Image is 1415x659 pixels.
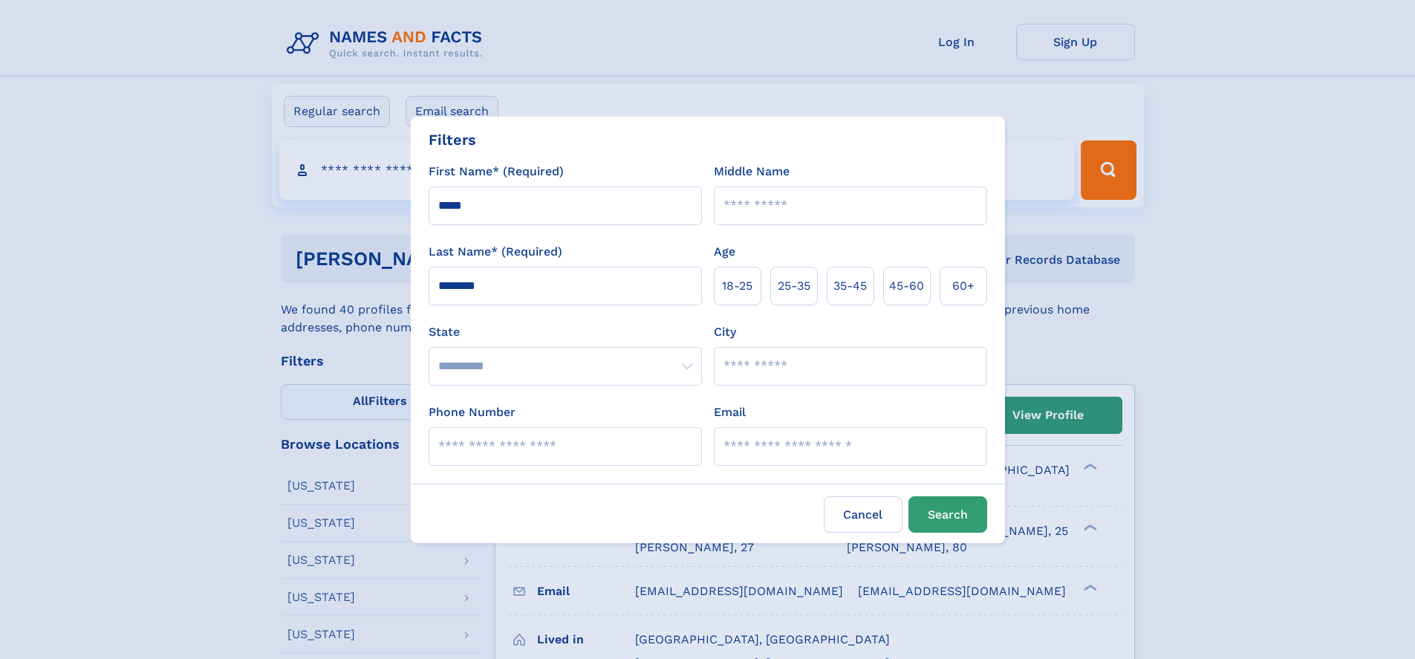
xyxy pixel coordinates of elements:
[714,323,736,341] label: City
[714,403,746,421] label: Email
[429,163,564,181] label: First Name* (Required)
[714,243,735,261] label: Age
[824,496,902,533] label: Cancel
[429,243,562,261] label: Last Name* (Required)
[429,403,515,421] label: Phone Number
[889,277,924,295] span: 45‑60
[429,129,476,151] div: Filters
[952,277,975,295] span: 60+
[714,163,790,181] label: Middle Name
[833,277,867,295] span: 35‑45
[722,277,752,295] span: 18‑25
[429,323,702,341] label: State
[778,277,810,295] span: 25‑35
[908,496,987,533] button: Search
